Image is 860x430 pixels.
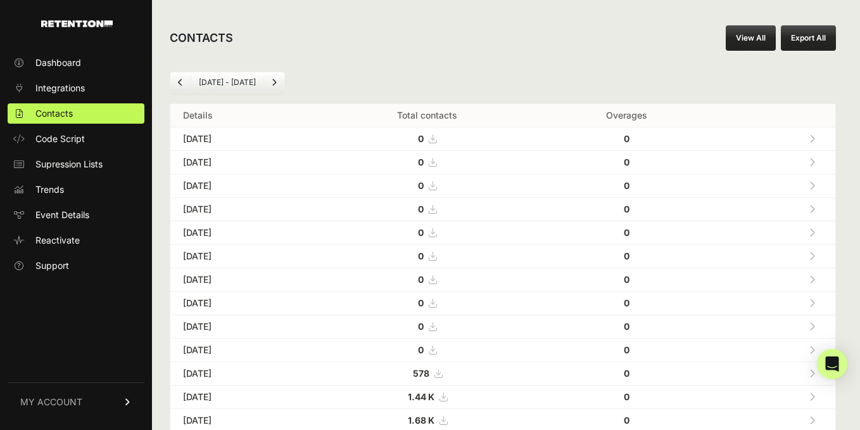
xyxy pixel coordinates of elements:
[170,198,315,221] td: [DATE]
[726,25,776,51] a: View All
[624,321,629,332] strong: 0
[624,251,629,261] strong: 0
[315,104,539,127] th: Total contacts
[624,274,629,285] strong: 0
[170,221,315,245] td: [DATE]
[624,368,629,379] strong: 0
[35,107,73,120] span: Contacts
[418,227,424,238] strong: 0
[35,82,85,94] span: Integrations
[170,151,315,174] td: [DATE]
[170,268,315,292] td: [DATE]
[781,25,836,51] button: Export All
[408,391,447,402] a: 1.44 K
[408,391,434,402] strong: 1.44 K
[8,382,144,421] a: MY ACCOUNT
[8,78,144,98] a: Integrations
[624,227,629,238] strong: 0
[8,129,144,149] a: Code Script
[624,204,629,214] strong: 0
[624,133,629,144] strong: 0
[408,415,434,426] strong: 1.68 K
[624,391,629,402] strong: 0
[418,204,424,214] strong: 0
[418,321,424,332] strong: 0
[413,368,429,379] strong: 578
[8,205,144,225] a: Event Details
[170,292,315,315] td: [DATE]
[418,133,424,144] strong: 0
[624,415,629,426] strong: 0
[8,154,144,174] a: Supression Lists
[191,77,263,88] li: [DATE] - [DATE]
[624,344,629,355] strong: 0
[624,180,629,191] strong: 0
[418,180,424,191] strong: 0
[8,179,144,200] a: Trends
[35,133,85,145] span: Code Script
[170,386,315,409] td: [DATE]
[418,251,424,261] strong: 0
[8,103,144,124] a: Contacts
[540,104,714,127] th: Overages
[418,157,424,167] strong: 0
[170,72,191,93] a: Previous
[170,104,315,127] th: Details
[170,362,315,386] td: [DATE]
[408,415,447,426] a: 1.68 K
[170,339,315,362] td: [DATE]
[418,274,424,285] strong: 0
[170,245,315,268] td: [DATE]
[170,315,315,339] td: [DATE]
[418,297,424,308] strong: 0
[624,297,629,308] strong: 0
[170,174,315,198] td: [DATE]
[8,256,144,276] a: Support
[35,259,69,272] span: Support
[35,183,64,196] span: Trends
[8,230,144,251] a: Reactivate
[8,53,144,73] a: Dashboard
[35,234,80,247] span: Reactivate
[41,20,113,27] img: Retention.com
[624,157,629,167] strong: 0
[170,29,233,47] h2: CONTACTS
[413,368,442,379] a: 578
[170,127,315,151] td: [DATE]
[35,56,81,69] span: Dashboard
[264,72,284,93] a: Next
[817,349,847,379] div: Open Intercom Messenger
[20,396,82,408] span: MY ACCOUNT
[418,344,424,355] strong: 0
[35,158,103,171] span: Supression Lists
[35,209,89,221] span: Event Details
